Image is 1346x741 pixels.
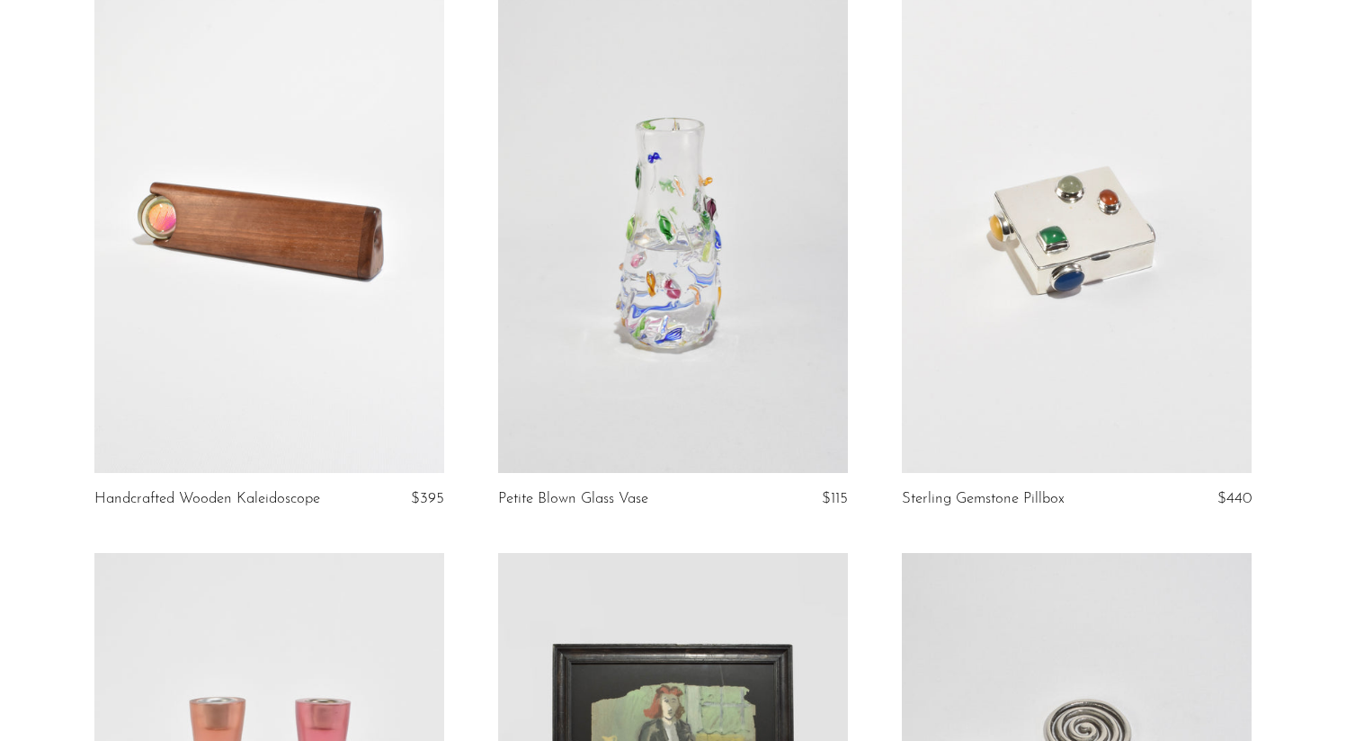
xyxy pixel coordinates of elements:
[94,491,320,507] a: Handcrafted Wooden Kaleidoscope
[411,491,444,506] span: $395
[1217,491,1252,506] span: $440
[822,491,848,506] span: $115
[902,491,1065,507] a: Sterling Gemstone Pillbox
[498,491,648,507] a: Petite Blown Glass Vase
